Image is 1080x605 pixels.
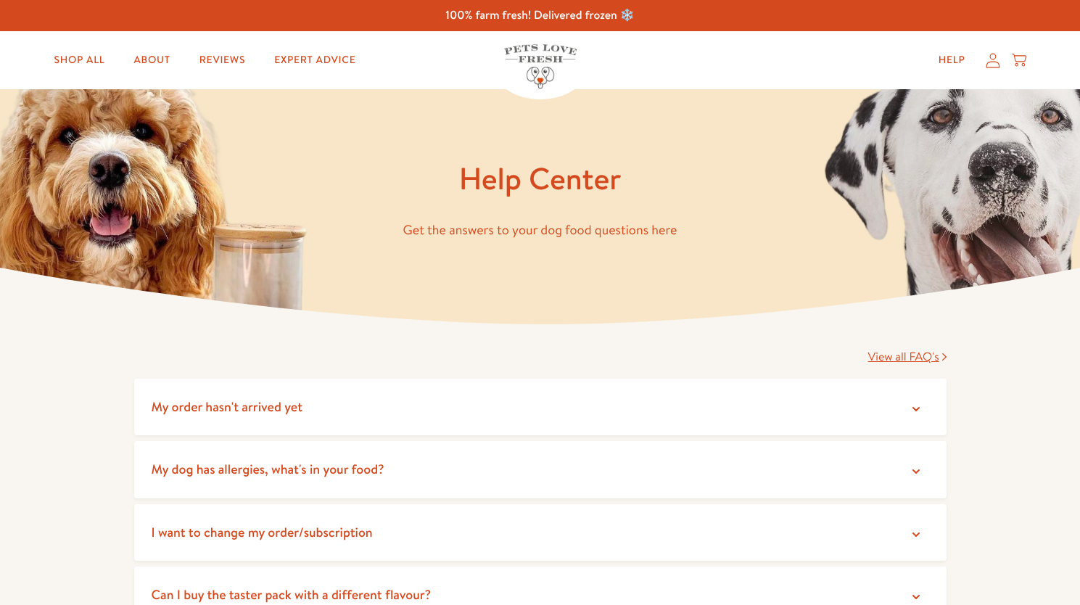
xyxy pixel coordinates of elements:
span: I want to change my order/subscription [152,523,373,541]
img: Pets Love Fresh [504,44,577,89]
summary: My dog has allergies, what's in your food? [134,441,947,498]
a: About [123,46,182,75]
span: My dog has allergies, what's in your food? [152,460,384,478]
summary: My order hasn't arrived yet [134,379,947,436]
p: Get the answers to your dog food questions here [134,219,947,242]
summary: I want to change my order/subscription [134,504,947,561]
a: Help [927,46,977,75]
span: View all FAQ's [868,349,939,365]
a: Reviews [188,46,257,75]
a: Expert Advice [263,46,367,75]
a: View all FAQ's [868,349,947,365]
h1: Help Center [134,159,947,199]
span: Can I buy the taster pack with a different flavour? [152,585,432,604]
a: Shop All [42,46,116,75]
span: My order hasn't arrived yet [152,398,303,416]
